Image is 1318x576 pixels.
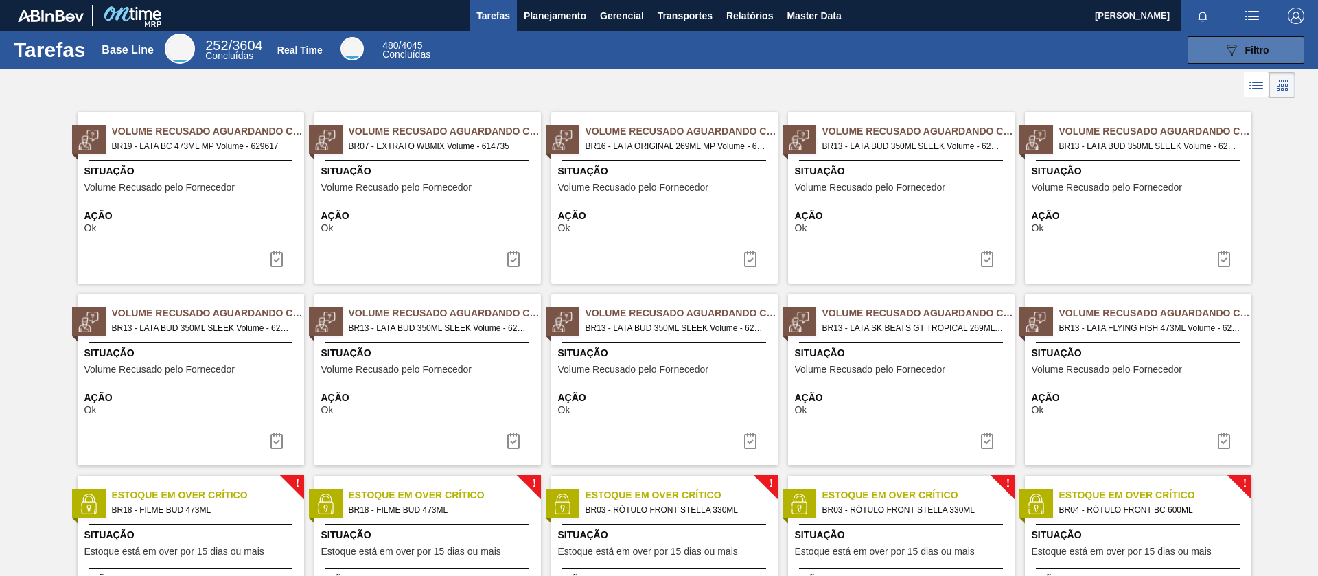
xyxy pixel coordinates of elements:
[789,312,809,332] img: status
[349,306,541,321] span: Volume Recusado Aguardando Ciência
[349,488,541,503] span: Estoque em Over Crítico
[497,245,530,273] button: icon-task-complete
[277,45,323,56] div: Real Time
[1207,245,1240,273] button: icon-task-complete
[382,41,430,59] div: Real Time
[742,251,759,267] img: icon-task-complete
[497,427,530,454] button: icon-task-complete
[321,183,472,193] span: Volume Recusado pelo Fornecedor
[586,488,778,503] span: Estoque em Over Crítico
[822,139,1004,154] span: BR13 - LATA BUD 350ML SLEEK Volume - 629546
[112,124,304,139] span: Volume Recusado Aguardando Ciência
[1026,312,1046,332] img: status
[552,130,573,150] img: status
[18,10,84,22] img: TNhmsLtSVTkK8tSr43FrP2fwEKptu5GPRR3wAAAABJRU5ErkJggg==
[84,365,235,375] span: Volume Recusado pelo Fornecedor
[1181,6,1225,25] button: Notificações
[321,528,537,542] span: Situação
[84,405,97,415] span: Ok
[382,40,398,51] span: 480
[78,130,99,150] img: status
[1059,503,1240,518] span: BR04 - RÓTULO FRONT BC 600ML
[795,405,807,415] span: Ok
[1059,321,1240,336] span: BR13 - LATA FLYING FISH 473ML Volume - 629544
[84,528,301,542] span: Situação
[14,42,86,58] h1: Tarefas
[552,494,573,514] img: status
[979,433,995,449] img: icon-task-complete
[102,44,154,56] div: Base Line
[742,433,759,449] img: icon-task-complete
[822,321,1004,336] span: BR13 - LATA SK BEATS GT TROPICAL 269ML Volume - 630026
[382,40,422,51] span: / 4045
[789,494,809,514] img: status
[78,494,99,514] img: status
[524,8,586,24] span: Planejamento
[726,8,773,24] span: Relatórios
[1032,223,1044,233] span: Ok
[1032,528,1248,542] span: Situação
[1032,365,1182,375] span: Volume Recusado pelo Fornecedor
[971,245,1004,273] button: icon-task-complete
[1032,546,1212,557] span: Estoque está em over por 15 dias ou mais
[1026,494,1046,514] img: status
[349,321,530,336] span: BR13 - LATA BUD 350ML SLEEK Volume - 629550
[205,50,253,61] span: Concluídas
[205,38,228,53] span: 252
[84,391,301,405] span: Ação
[349,503,530,518] span: BR18 - FILME BUD 473ML
[1006,479,1010,489] span: !
[260,427,293,454] button: icon-task-complete
[795,546,975,557] span: Estoque está em over por 15 dias ou mais
[1032,209,1248,223] span: Ação
[321,405,334,415] span: Ok
[971,245,1004,273] div: Completar tarefa: 30376619
[1245,45,1269,56] span: Filtro
[789,130,809,150] img: status
[558,528,774,542] span: Situação
[795,183,945,193] span: Volume Recusado pelo Fornecedor
[295,479,299,489] span: !
[205,38,262,53] span: / 3604
[1207,427,1240,454] div: Completar tarefa: 30376644
[971,427,1004,454] div: Completar tarefa: 30376640
[349,124,541,139] span: Volume Recusado Aguardando Ciência
[84,223,97,233] span: Ok
[321,391,537,405] span: Ação
[1032,391,1248,405] span: Ação
[476,8,510,24] span: Tarefas
[112,306,304,321] span: Volume Recusado Aguardando Ciência
[795,223,807,233] span: Ok
[78,312,99,332] img: status
[822,503,1004,518] span: BR03 - RÓTULO FRONT STELLA 330ML
[497,245,530,273] div: Completar tarefa: 30375226
[734,245,767,273] div: Completar tarefa: 30376613
[734,427,767,454] div: Completar tarefa: 30376623
[321,546,501,557] span: Estoque está em over por 15 dias ou mais
[769,479,773,489] span: !
[1032,164,1248,178] span: Situação
[1207,427,1240,454] button: icon-task-complete
[315,494,336,514] img: status
[112,488,304,503] span: Estoque em Over Crítico
[822,488,1015,503] span: Estoque em Over Crítico
[558,183,708,193] span: Volume Recusado pelo Fornecedor
[734,427,767,454] button: icon-task-complete
[1059,139,1240,154] span: BR13 - LATA BUD 350ML SLEEK Volume - 629547
[505,251,522,267] img: icon-task-complete
[1188,36,1304,64] button: Filtro
[1244,72,1269,98] div: Visão em Lista
[971,427,1004,454] button: icon-task-complete
[795,365,945,375] span: Volume Recusado pelo Fornecedor
[532,479,536,489] span: !
[165,34,195,64] div: Base Line
[558,546,738,557] span: Estoque está em over por 15 dias ou mais
[315,312,336,332] img: status
[112,503,293,518] span: BR18 - FILME BUD 473ML
[1059,124,1251,139] span: Volume Recusado Aguardando Ciência
[1216,251,1232,267] img: icon-task-complete
[1207,245,1240,273] div: Completar tarefa: 30376620
[321,223,334,233] span: Ok
[1032,183,1182,193] span: Volume Recusado pelo Fornecedor
[340,37,364,60] div: Real Time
